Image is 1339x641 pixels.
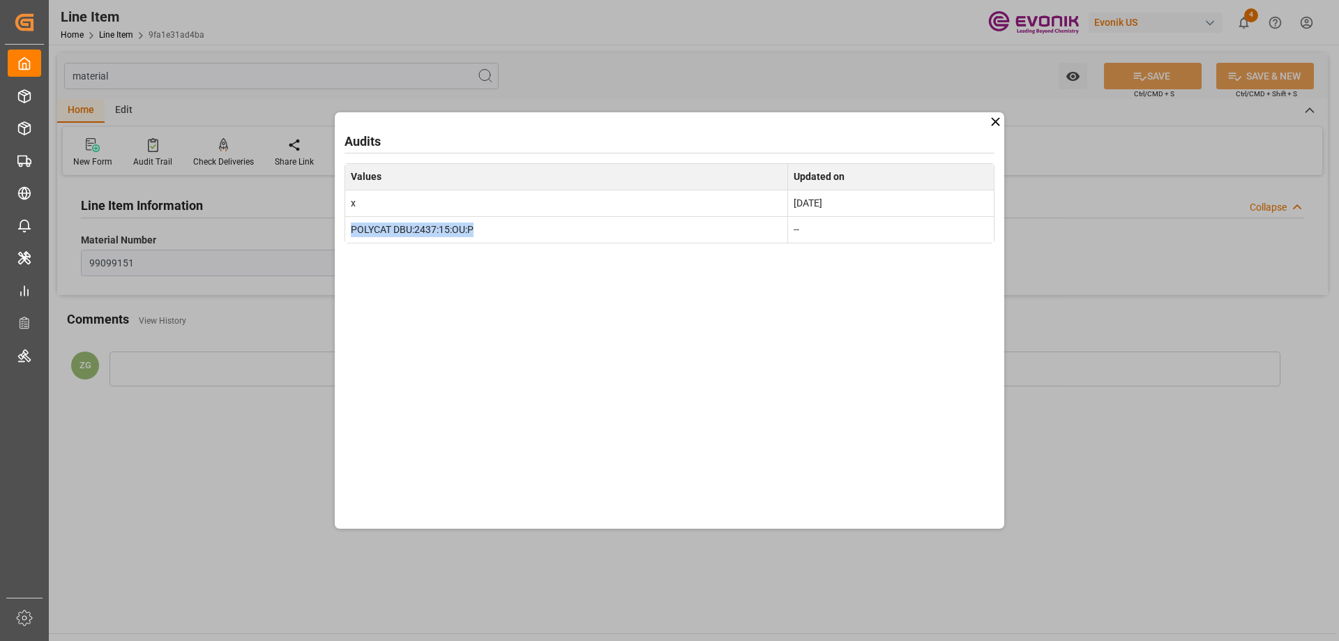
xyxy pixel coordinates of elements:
td: -- [787,216,994,243]
div: Audits [345,132,994,151]
td: POLYCAT DBU:2437:15:OU:P [345,216,788,243]
th: Updated on [787,163,994,190]
td: x [345,190,788,216]
th: Values [345,163,788,190]
td: [DATE] [787,190,994,216]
